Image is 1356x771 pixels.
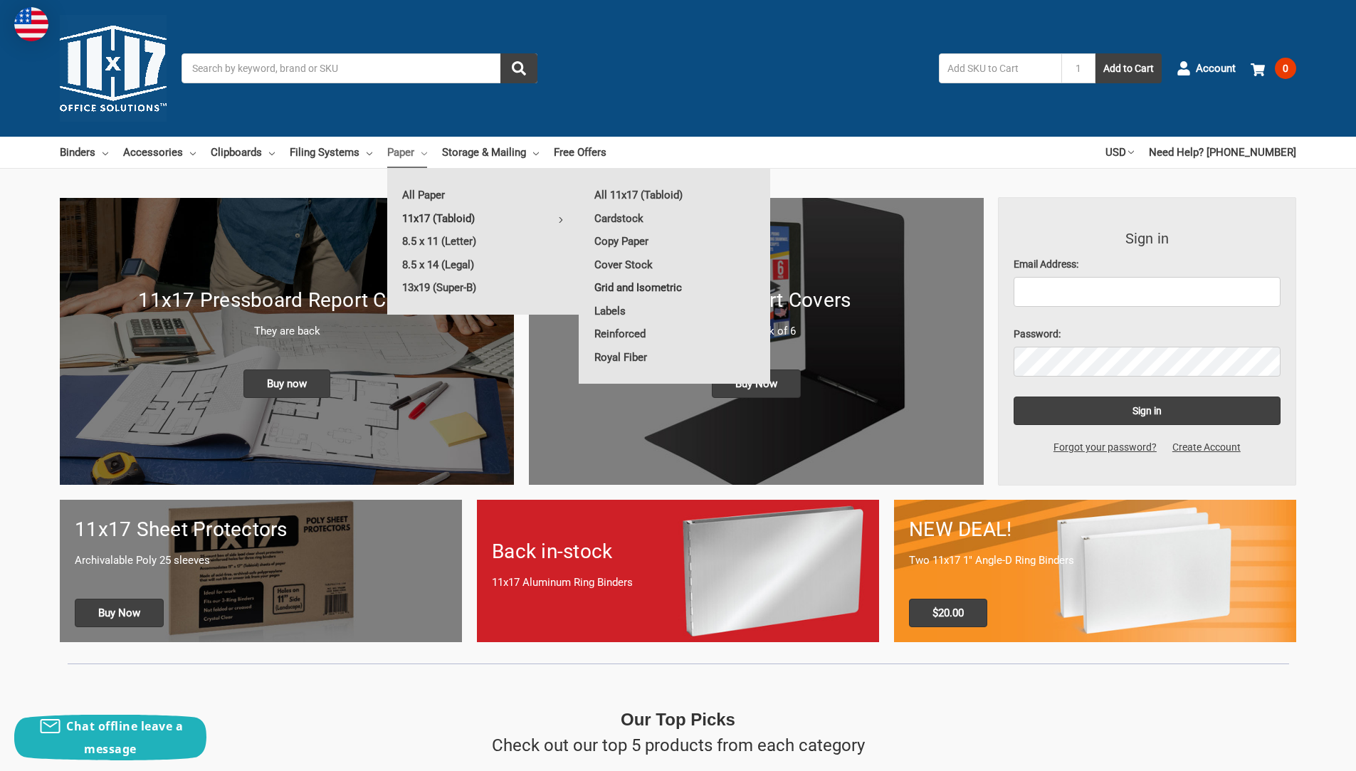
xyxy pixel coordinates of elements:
a: Cardstock [579,207,770,230]
span: 0 [1275,58,1296,79]
a: Back in-stock 11x17 Aluminum Ring Binders [477,500,879,641]
h1: NEW DEAL! [909,515,1281,545]
a: 0 [1251,50,1296,87]
button: Add to Cart [1095,53,1162,83]
button: Chat offline leave a message [14,715,206,760]
a: Storage & Mailing [442,137,539,168]
span: Buy now [243,369,330,398]
p: Our Top Picks [621,707,735,733]
a: Clipboards [211,137,275,168]
a: Filing Systems [290,137,372,168]
span: $20.00 [909,599,987,627]
a: USD [1105,137,1134,168]
a: Create Account [1165,440,1249,455]
a: 8.5 x 11 (Letter) [387,230,579,253]
h3: Sign in [1014,228,1281,249]
a: All 11x17 (Tabloid) [579,184,770,206]
p: Two 11x17 1" Angle-D Ring Binders [909,552,1281,569]
label: Email Address: [1014,257,1281,272]
a: New 11x17 Pressboard Binders 11x17 Pressboard Report Covers They are back Buy now [60,198,514,485]
img: 11x17.com [60,15,167,122]
p: 11x17 Aluminum Ring Binders [492,575,864,591]
img: duty and tax information for United States [14,7,48,41]
a: Accessories [123,137,196,168]
a: Labels [579,300,770,322]
a: Royal Fiber [579,346,770,369]
a: Cover Stock [579,253,770,276]
input: Search by keyword, brand or SKU [182,53,537,83]
a: Grid and Isometric [579,276,770,299]
a: Binders [60,137,108,168]
a: 11x17 sheet protectors 11x17 Sheet Protectors Archivalable Poly 25 sleeves Buy Now [60,500,462,641]
a: Reinforced [579,322,770,345]
p: Check out our top 5 products from each category [492,733,865,758]
a: 8.5 x 14 (Legal) [387,253,579,276]
input: Sign in [1014,397,1281,425]
span: Account [1196,61,1236,77]
a: Free Offers [554,137,606,168]
input: Add SKU to Cart [939,53,1061,83]
a: Forgot your password? [1046,440,1165,455]
a: Account [1177,50,1236,87]
label: Password: [1014,327,1281,342]
a: All Paper [387,184,579,206]
a: Copy Paper [579,230,770,253]
p: Black - pack of 6 [544,323,968,340]
h1: 11x17 Sheet Protectors [75,515,447,545]
a: 11x17 Binder 2-pack only $20.00 NEW DEAL! Two 11x17 1" Angle-D Ring Binders $20.00 [894,500,1296,641]
a: 11x17 Report Covers 11x17 Report Covers Black - pack of 6 Buy Now [529,198,983,485]
img: New 11x17 Pressboard Binders [60,198,514,485]
p: Archivalable Poly 25 sleeves [75,552,447,569]
span: Chat offline leave a message [66,718,183,757]
span: Buy Now [75,599,164,627]
p: They are back [75,323,499,340]
a: Need Help? [PHONE_NUMBER] [1149,137,1296,168]
h1: 11x17 Pressboard Report Covers [75,285,499,315]
a: Paper [387,137,427,168]
h1: Back in-stock [492,537,864,567]
a: 13x19 (Super-B) [387,276,579,299]
a: 11x17 (Tabloid) [387,207,579,230]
